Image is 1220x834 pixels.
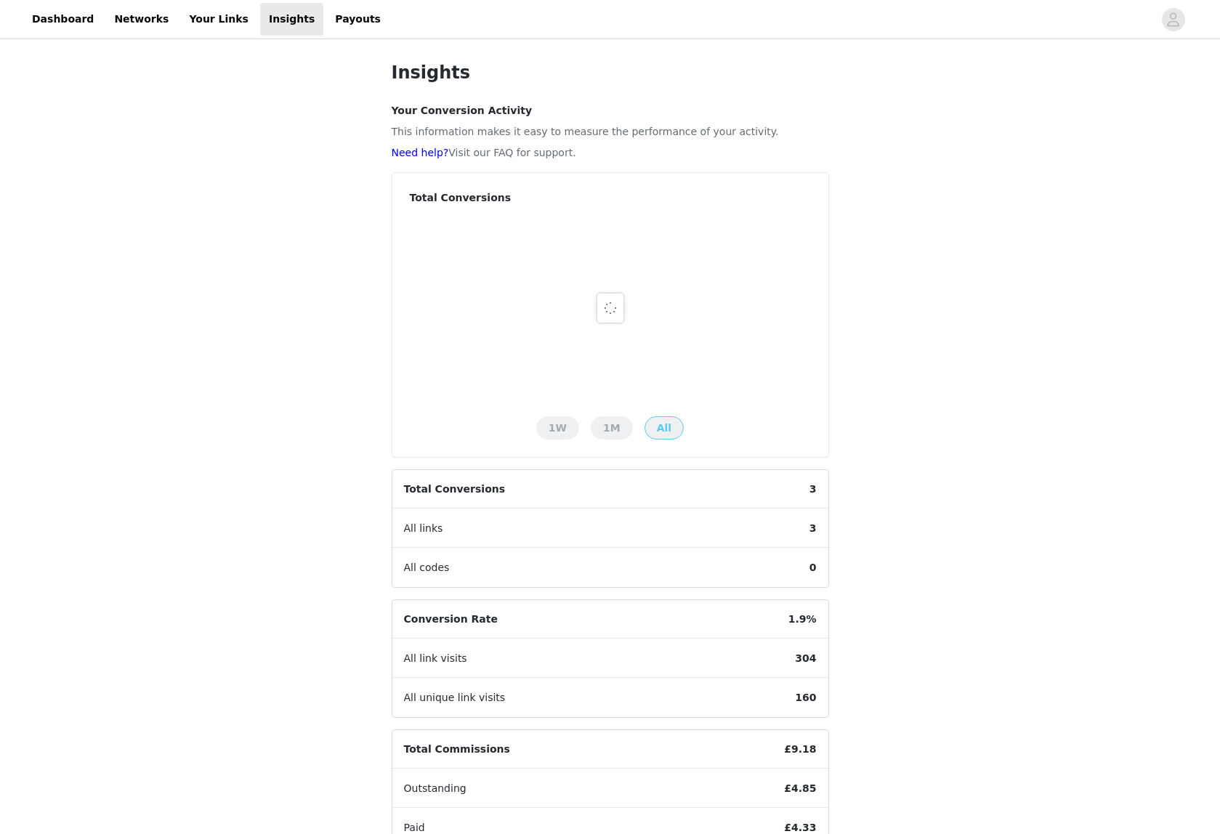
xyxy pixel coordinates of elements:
[392,548,461,587] span: All codes
[392,145,829,161] p: Visit our FAQ for support.
[777,600,828,639] span: 1.9%
[536,416,579,440] button: 1W
[392,509,455,548] span: All links
[410,190,811,206] h4: Total Conversions
[392,769,478,808] span: Outstanding
[105,3,177,36] a: Networks
[392,103,829,118] h4: Your Conversion Activity
[326,3,389,36] a: Payouts
[392,60,829,86] h1: Insights
[591,416,633,440] button: 1M
[180,3,257,36] a: Your Links
[798,470,828,509] span: 3
[392,639,479,678] span: All link visits
[392,600,509,639] span: Conversion Rate
[392,470,517,509] span: Total Conversions
[392,679,517,717] span: All unique link visits
[392,124,829,139] p: This information makes it easy to measure the performance of your activity.
[772,730,828,769] span: £9.18
[23,3,102,36] a: Dashboard
[783,679,828,717] span: 160
[798,548,828,587] span: 0
[772,769,828,808] span: £4.85
[783,639,828,678] span: 304
[392,730,522,769] span: Total Commissions
[260,3,323,36] a: Insights
[1166,8,1180,31] div: avatar
[798,509,828,548] span: 3
[392,147,449,158] a: Need help?
[645,416,684,440] button: All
